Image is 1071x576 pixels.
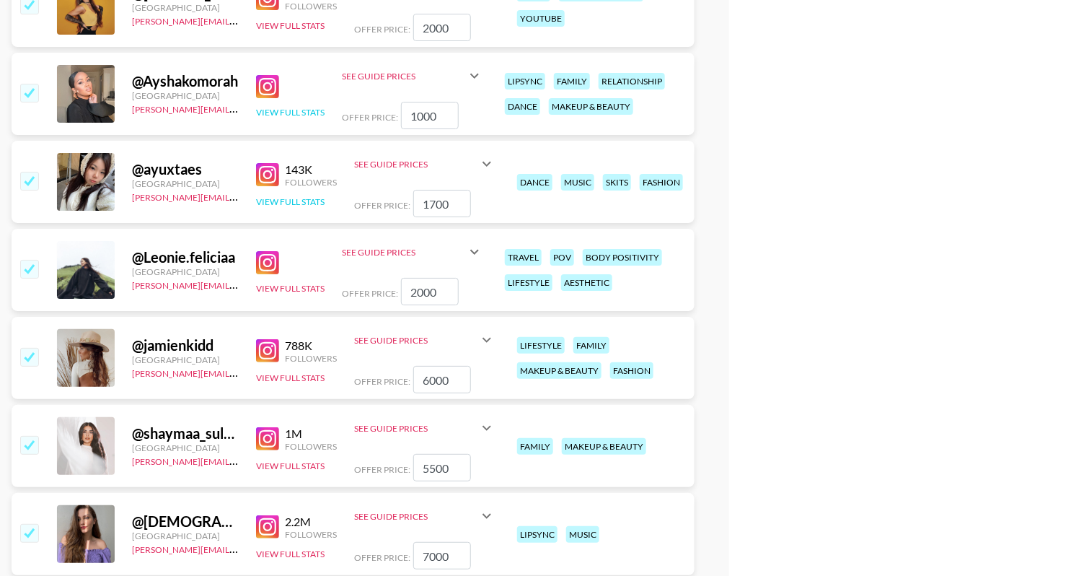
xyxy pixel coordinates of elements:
span: Offer Price: [354,376,410,387]
div: lipsync [505,73,545,90]
div: @ Ayshakomorah [132,72,239,90]
div: 2.2M [285,515,337,529]
a: [PERSON_NAME][EMAIL_ADDRESS][DOMAIN_NAME] [132,13,345,27]
div: Followers [285,353,337,364]
div: lipsync [517,526,557,543]
div: See Guide Prices [354,411,495,445]
div: dance [505,98,540,115]
div: youtube [517,10,565,27]
div: [GEOGRAPHIC_DATA] [132,266,239,277]
div: family [517,438,553,455]
div: 1M [285,427,337,441]
input: 5,500 [413,454,471,481]
a: [PERSON_NAME][EMAIL_ADDRESS][PERSON_NAME][DOMAIN_NAME] [132,189,414,203]
div: See Guide Prices [354,323,495,357]
div: Followers [285,529,337,540]
span: Offer Price: [354,552,410,563]
button: View Full Stats [256,196,325,207]
div: [GEOGRAPHIC_DATA] [132,178,239,189]
span: Offer Price: [354,464,410,475]
img: Instagram [256,163,279,186]
div: music [566,526,599,543]
div: family [554,73,590,90]
input: 1,000 [413,14,471,41]
button: View Full Stats [256,372,325,383]
div: See Guide Prices [354,159,478,170]
div: See Guide Prices [354,147,495,181]
div: @ jamienkidd [132,336,239,354]
div: relationship [599,73,665,90]
div: See Guide Prices [342,247,466,258]
div: @ ayuxtaes [132,160,239,178]
img: Instagram [256,75,279,98]
div: 143K [285,162,337,177]
div: fashion [640,174,683,191]
div: Followers [285,1,337,12]
div: pov [550,249,574,266]
div: lifestyle [505,274,552,291]
div: [GEOGRAPHIC_DATA] [132,90,239,101]
img: Instagram [256,427,279,450]
div: @ Leonie.feliciaa [132,248,239,266]
input: 2,000 [401,278,459,305]
div: @ [DEMOGRAPHIC_DATA] [132,512,239,531]
span: Offer Price: [354,24,410,35]
div: makeup & beauty [549,98,633,115]
span: Offer Price: [342,288,398,299]
button: View Full Stats [256,549,325,559]
div: fashion [610,362,653,379]
button: View Full Stats [256,20,325,31]
span: Offer Price: [354,200,410,211]
div: See Guide Prices [354,423,478,434]
div: See Guide Prices [354,511,478,522]
img: Instagram [256,251,279,274]
button: View Full Stats [256,283,325,294]
img: Instagram [256,515,279,538]
div: body positivity [583,249,662,266]
div: See Guide Prices [342,235,483,269]
div: @ shaymaa_sulaiman [132,424,239,442]
div: [GEOGRAPHIC_DATA] [132,2,239,13]
div: aesthetic [561,274,612,291]
div: lifestyle [517,337,565,354]
div: travel [505,249,542,266]
div: Followers [285,441,337,452]
span: Offer Price: [342,112,398,123]
div: skits [603,174,631,191]
button: View Full Stats [256,107,325,118]
button: View Full Stats [256,461,325,471]
a: [PERSON_NAME][EMAIL_ADDRESS][DOMAIN_NAME] [132,101,345,115]
a: [PERSON_NAME][EMAIL_ADDRESS][DOMAIN_NAME] [132,365,345,379]
input: 800 [401,102,459,129]
a: [PERSON_NAME][EMAIL_ADDRESS][DOMAIN_NAME] [132,277,345,291]
div: [GEOGRAPHIC_DATA] [132,531,239,541]
img: Instagram [256,339,279,362]
div: dance [517,174,552,191]
div: See Guide Prices [342,71,466,82]
div: music [561,174,594,191]
div: [GEOGRAPHIC_DATA] [132,354,239,365]
div: makeup & beauty [517,362,601,379]
a: [PERSON_NAME][EMAIL_ADDRESS][DOMAIN_NAME] [132,453,345,467]
div: makeup & beauty [562,438,646,455]
div: 788K [285,339,337,353]
div: See Guide Prices [342,58,483,93]
div: See Guide Prices [354,335,478,346]
div: family [573,337,609,354]
a: [PERSON_NAME][EMAIL_ADDRESS][DOMAIN_NAME] [132,541,345,555]
div: [GEOGRAPHIC_DATA] [132,442,239,453]
div: See Guide Prices [354,499,495,533]
div: Followers [285,177,337,188]
input: 1,700 [413,190,471,217]
input: 6,000 [413,366,471,393]
input: 7,000 [413,542,471,570]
